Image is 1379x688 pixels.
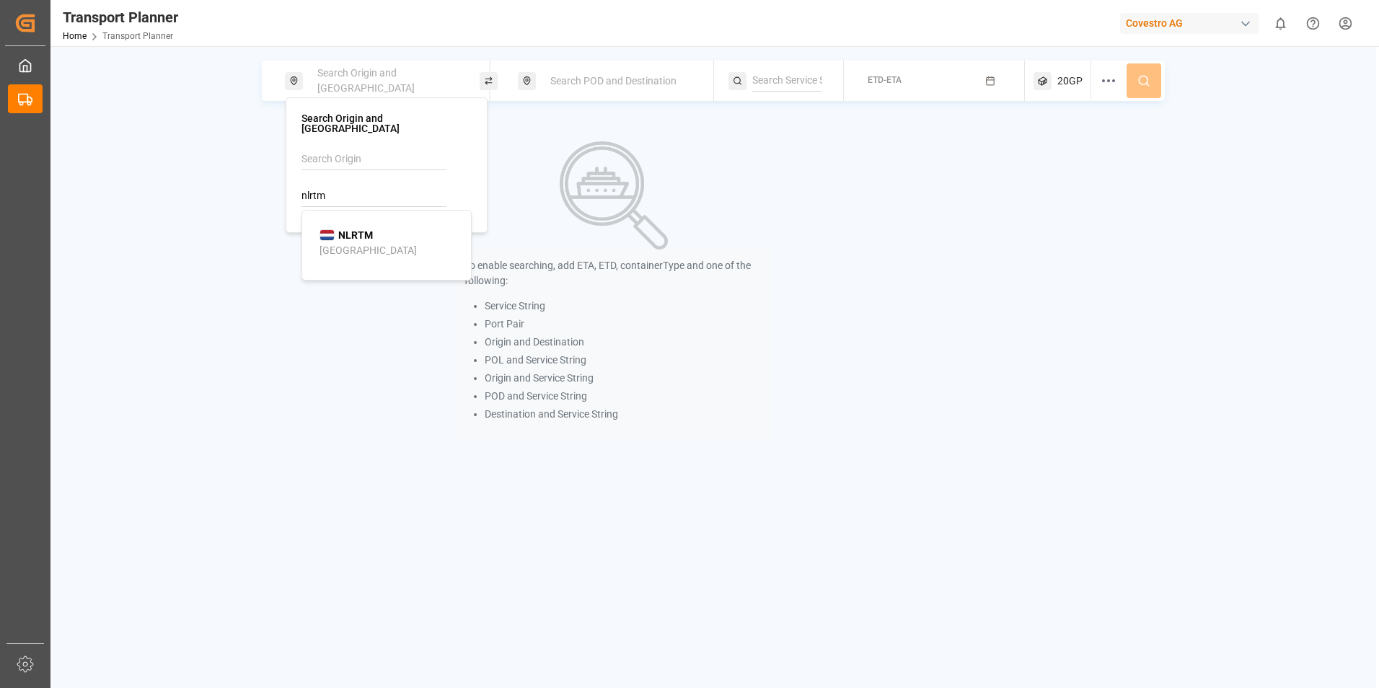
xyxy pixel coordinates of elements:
img: country [320,229,335,241]
div: [GEOGRAPHIC_DATA] [320,243,417,258]
li: Port Pair [485,317,764,332]
span: 20GP [1057,74,1083,89]
li: Origin and Service String [485,371,764,386]
li: POD and Service String [485,389,764,404]
div: Transport Planner [63,6,178,28]
img: Search [560,141,668,250]
li: Destination and Service String [485,407,764,422]
button: ETD-ETA [852,67,1016,95]
input: Search Origin [301,149,446,170]
span: ETD-ETA [868,75,902,85]
b: NLRTM [338,229,373,241]
input: Search Service String [752,70,822,92]
button: Covestro AG [1120,9,1264,37]
span: Search Origin and [GEOGRAPHIC_DATA] [317,67,415,94]
h4: Search Origin and [GEOGRAPHIC_DATA] [301,113,472,133]
li: POL and Service String [485,353,764,368]
p: To enable searching, add ETA, ETD, containerType and one of the following: [464,258,764,288]
input: Search POL [301,185,446,207]
li: Service String [485,299,764,314]
button: show 0 new notifications [1264,7,1297,40]
span: Search POD and Destination [550,75,677,87]
div: Covestro AG [1120,13,1259,34]
button: Help Center [1297,7,1329,40]
li: Origin and Destination [485,335,764,350]
a: Home [63,31,87,41]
